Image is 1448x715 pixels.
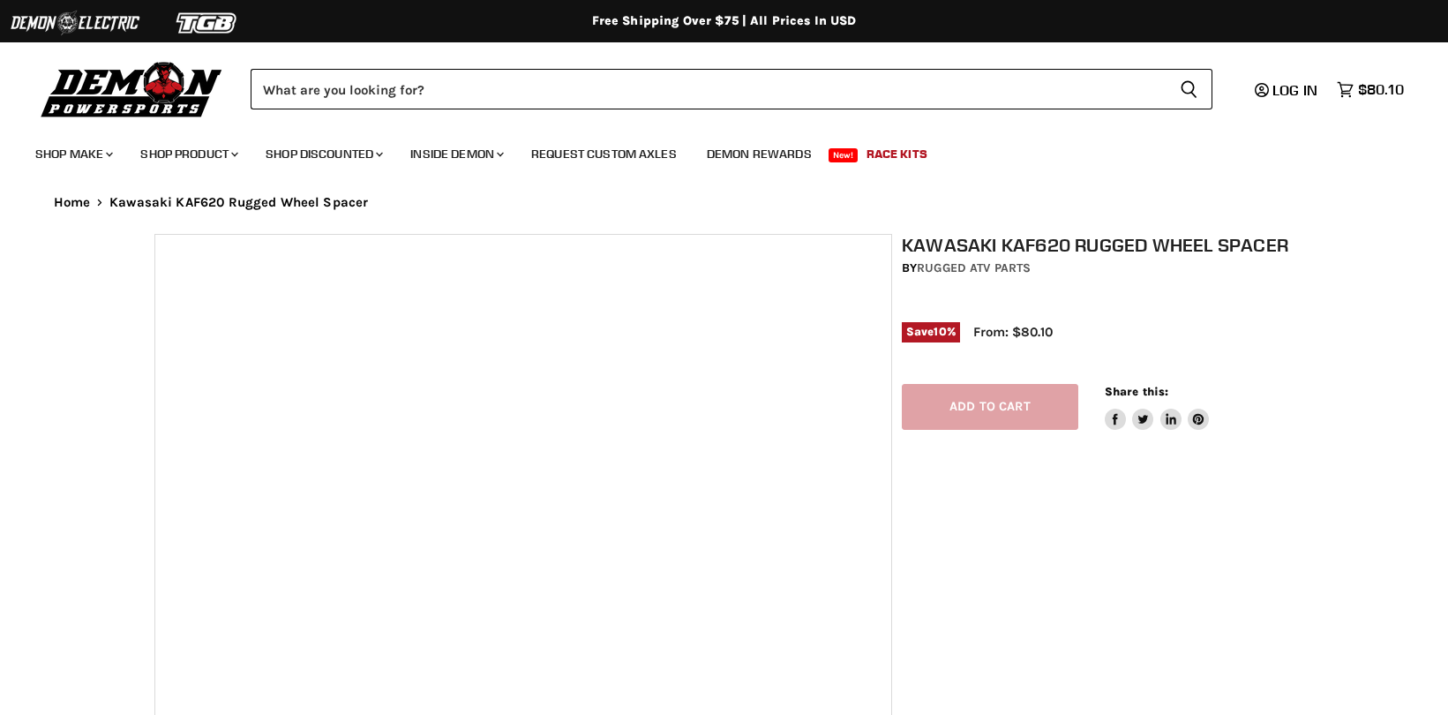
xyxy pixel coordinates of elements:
span: $80.10 [1358,81,1404,98]
img: Demon Electric Logo 2 [9,6,141,40]
button: Search [1166,69,1212,109]
a: $80.10 [1328,77,1413,102]
img: Demon Powersports [35,57,229,120]
span: New! [829,148,859,162]
img: TGB Logo 2 [141,6,274,40]
div: by [902,259,1304,278]
span: Kawasaki KAF620 Rugged Wheel Spacer [109,195,368,210]
form: Product [251,69,1212,109]
ul: Main menu [22,129,1399,172]
a: Log in [1247,82,1328,98]
span: Share this: [1105,385,1168,398]
a: Home [54,195,91,210]
input: Search [251,69,1166,109]
span: Save % [902,322,960,342]
span: 10 [934,325,946,338]
a: Shop Discounted [252,136,394,172]
a: Shop Product [127,136,249,172]
a: Demon Rewards [694,136,825,172]
span: Log in [1272,81,1317,99]
a: Shop Make [22,136,124,172]
aside: Share this: [1105,384,1210,431]
a: Rugged ATV Parts [917,260,1031,275]
a: Race Kits [853,136,941,172]
a: Inside Demon [397,136,514,172]
span: From: $80.10 [973,324,1053,340]
a: Request Custom Axles [518,136,690,172]
div: Free Shipping Over $75 | All Prices In USD [19,13,1430,29]
h1: Kawasaki KAF620 Rugged Wheel Spacer [902,234,1304,256]
nav: Breadcrumbs [19,195,1430,210]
